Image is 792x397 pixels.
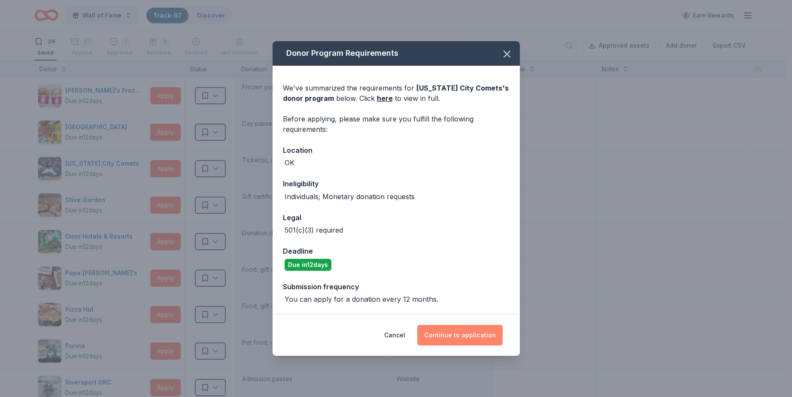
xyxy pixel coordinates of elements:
div: Location [283,145,510,156]
button: Cancel [384,325,405,345]
div: Due in 12 days [285,259,331,271]
div: Donor Program Requirements [273,41,520,66]
div: Before applying, please make sure you fulfill the following requirements: [283,114,510,134]
div: We've summarized the requirements for below. Click to view in full. [283,83,510,103]
div: Individuals; Monetary donation requests [285,191,415,202]
a: here [377,93,393,103]
div: OK [285,158,294,168]
div: Deadline [283,245,510,257]
div: Legal [283,212,510,223]
button: Continue to application [417,325,503,345]
div: Ineligibility [283,178,510,189]
div: Submission frequency [283,281,510,292]
div: You can apply for a donation every 12 months. [285,294,438,304]
div: 501(c)(3) required [285,225,343,235]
